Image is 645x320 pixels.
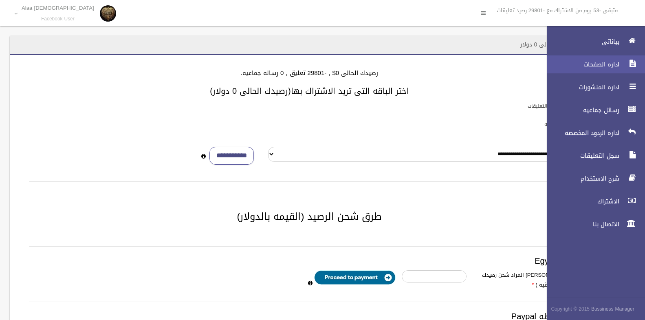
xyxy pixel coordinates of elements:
label: باقات الرد الالى على التعليقات [528,102,592,110]
p: [DEMOGRAPHIC_DATA] Alaa [22,5,94,11]
span: الاتصال بنا [540,220,622,228]
a: اداره المنشورات [540,78,645,96]
span: سجل التعليقات [540,152,622,160]
a: شرح الاستخدام [540,170,645,188]
label: باقات الرسائل الجماعيه [544,120,592,129]
header: الاشتراك - رصيدك الحالى 0 دولار [511,37,609,53]
h2: طرق شحن الرصيد (القيمه بالدولار) [20,211,599,222]
span: اداره الردود المخصصه [540,129,622,137]
h4: رصيدك الحالى 0$ , -29801 تعليق , 0 رساله جماعيه. [20,70,599,77]
a: سجل التعليقات [540,147,645,165]
span: Copyright © 2015 [551,305,590,313]
h3: Egypt payment [29,256,590,265]
a: رسائل جماعيه [540,101,645,119]
span: اداره الصفحات [540,60,622,68]
strong: Bussiness Manager [591,305,634,313]
span: بياناتى [540,38,622,46]
span: رسائل جماعيه [540,106,622,114]
label: ادخل [PERSON_NAME] المراد شحن رصيدك به (دولار = 35 جنيه ) [473,270,588,290]
a: الاشتراك [540,192,645,210]
span: الاشتراك [540,197,622,205]
span: شرح الاستخدام [540,174,622,183]
a: اداره الردود المخصصه [540,124,645,142]
span: اداره المنشورات [540,83,622,91]
a: بياناتى [540,33,645,51]
h3: اختر الباقه التى تريد الاشتراك بها(رصيدك الحالى 0 دولار) [20,86,599,95]
small: Facebook User [22,16,94,22]
a: اداره الصفحات [540,55,645,73]
a: الاتصال بنا [540,215,645,233]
